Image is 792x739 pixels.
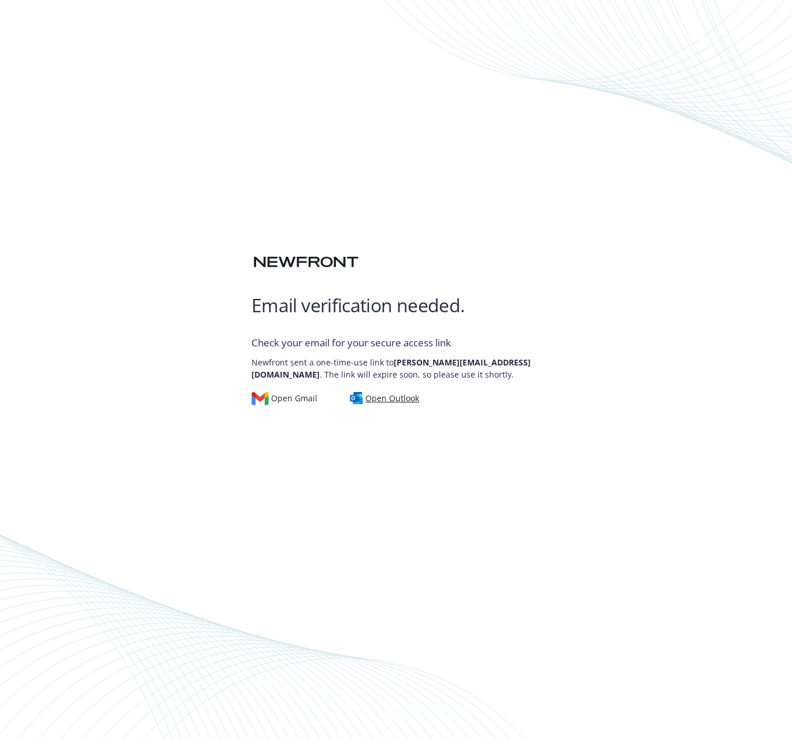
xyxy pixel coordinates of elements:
[251,294,541,317] h1: Email verification needed.
[251,335,541,350] div: Check your email for your secure access link
[251,392,269,405] img: gmail-logo.svg
[251,392,317,405] div: Open Gmail
[251,252,361,272] img: Newfront logo
[251,392,327,405] a: Open Gmail
[251,357,531,380] b: [PERSON_NAME][EMAIL_ADDRESS][DOMAIN_NAME]
[350,392,420,405] div: Open Outlook
[251,350,541,380] p: Newfront sent a one-time-use link to . The link will expire soon, so please use it shortly.
[350,392,364,405] img: outlook-logo.svg
[350,392,429,405] a: Open Outlook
